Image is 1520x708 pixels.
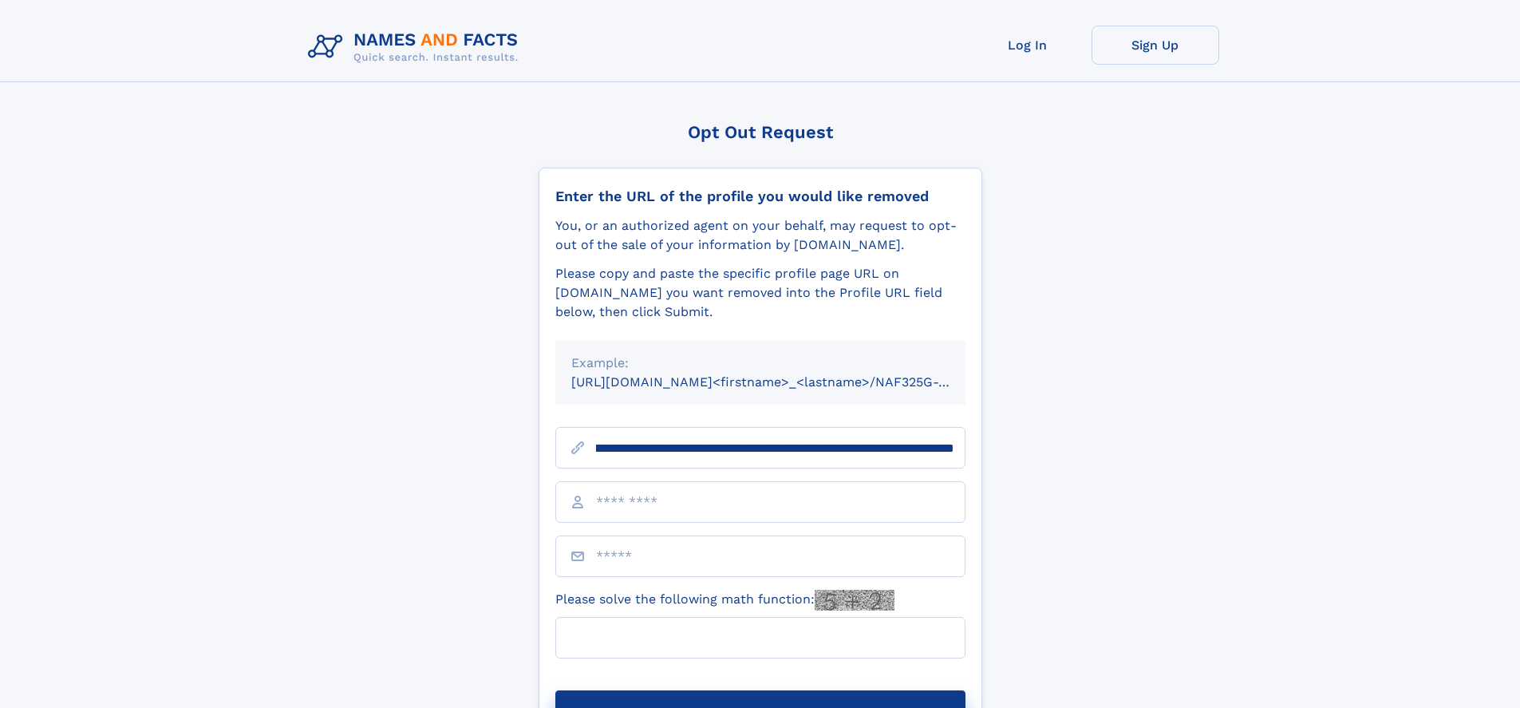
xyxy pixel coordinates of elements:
[555,590,894,611] label: Please solve the following math function:
[555,188,965,205] div: Enter the URL of the profile you would like removed
[555,216,965,255] div: You, or an authorized agent on your behalf, may request to opt-out of the sale of your informatio...
[571,374,996,390] small: [URL][DOMAIN_NAME]<firstname>_<lastname>/NAF325G-xxxxxxxx
[1092,26,1219,65] a: Sign Up
[302,26,531,69] img: Logo Names and Facts
[539,122,982,142] div: Opt Out Request
[964,26,1092,65] a: Log In
[571,354,950,373] div: Example:
[555,264,965,322] div: Please copy and paste the specific profile page URL on [DOMAIN_NAME] you want removed into the Pr...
